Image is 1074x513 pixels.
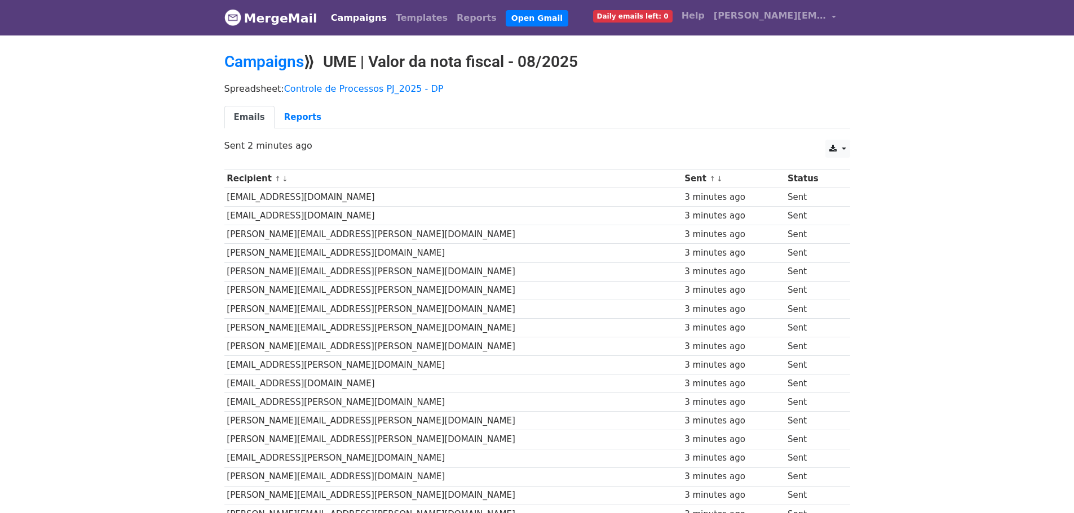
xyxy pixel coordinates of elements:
td: [EMAIL_ADDRESS][DOMAIN_NAME] [224,207,682,225]
th: Status [785,169,841,188]
a: Reports [452,7,501,29]
div: 3 minutes ago [684,191,782,204]
td: [PERSON_NAME][EMAIL_ADDRESS][PERSON_NAME][DOMAIN_NAME] [224,486,682,505]
span: [PERSON_NAME][EMAIL_ADDRESS][DOMAIN_NAME] [714,9,827,23]
a: ↓ [717,175,723,183]
td: [PERSON_NAME][EMAIL_ADDRESS][PERSON_NAME][DOMAIN_NAME] [224,225,682,244]
td: Sent [785,244,841,262]
div: 3 minutes ago [684,470,782,483]
td: Sent [785,188,841,207]
td: Sent [785,486,841,505]
td: Sent [785,207,841,225]
td: [PERSON_NAME][EMAIL_ADDRESS][PERSON_NAME][DOMAIN_NAME] [224,281,682,300]
td: Sent [785,262,841,281]
a: ↑ [709,175,715,183]
td: [EMAIL_ADDRESS][PERSON_NAME][DOMAIN_NAME] [224,356,682,374]
td: [PERSON_NAME][EMAIL_ADDRESS][PERSON_NAME][DOMAIN_NAME] [224,412,682,430]
div: 3 minutes ago [684,377,782,390]
div: 3 minutes ago [684,340,782,353]
span: Daily emails left: 0 [593,10,673,23]
div: 3 minutes ago [684,359,782,372]
p: Sent 2 minutes ago [224,140,850,151]
a: Emails [224,106,275,129]
a: Daily emails left: 0 [589,5,677,27]
div: 3 minutes ago [684,284,782,297]
a: Help [677,5,709,27]
td: [EMAIL_ADDRESS][PERSON_NAME][DOMAIN_NAME] [224,393,682,412]
th: Recipient [224,169,682,188]
td: Sent [785,393,841,412]
a: [PERSON_NAME][EMAIL_ADDRESS][DOMAIN_NAME] [709,5,841,31]
td: Sent [785,412,841,430]
a: Controle de Processos PJ_2025 - DP [284,83,444,94]
a: MergeMail [224,6,317,30]
td: Sent [785,374,841,393]
div: 3 minutes ago [684,396,782,409]
div: 3 minutes ago [684,265,782,278]
a: Campaigns [326,7,391,29]
td: Sent [785,356,841,374]
td: Sent [785,300,841,318]
td: Sent [785,281,841,300]
td: Sent [785,430,841,449]
a: ↓ [282,175,288,183]
td: Sent [785,337,841,355]
p: Spreadsheet: [224,83,850,95]
a: Open Gmail [506,10,568,26]
div: 3 minutes ago [684,322,782,334]
td: [PERSON_NAME][EMAIL_ADDRESS][PERSON_NAME][DOMAIN_NAME] [224,318,682,337]
td: [PERSON_NAME][EMAIL_ADDRESS][PERSON_NAME][DOMAIN_NAME] [224,337,682,355]
div: 3 minutes ago [684,303,782,316]
td: [EMAIL_ADDRESS][PERSON_NAME][DOMAIN_NAME] [224,449,682,467]
td: [PERSON_NAME][EMAIL_ADDRESS][PERSON_NAME][DOMAIN_NAME] [224,262,682,281]
td: [PERSON_NAME][EMAIL_ADDRESS][PERSON_NAME][DOMAIN_NAME] [224,300,682,318]
td: [EMAIL_ADDRESS][DOMAIN_NAME] [224,188,682,207]
div: 3 minutes ago [684,489,782,502]
div: 3 minutes ago [684,209,782,222]
div: 3 minutes ago [684,414,782,427]
div: 3 minutes ago [684,247,782,260]
td: [PERSON_NAME][EMAIL_ADDRESS][PERSON_NAME][DOMAIN_NAME] [224,430,682,449]
div: 3 minutes ago [684,433,782,446]
td: [PERSON_NAME][EMAIL_ADDRESS][DOMAIN_NAME] [224,244,682,262]
a: ↑ [275,175,281,183]
td: Sent [785,449,841,467]
th: Sent [682,169,785,188]
td: Sent [785,318,841,337]
td: Sent [785,225,841,244]
a: Campaigns [224,52,304,71]
td: Sent [785,467,841,486]
td: [EMAIL_ADDRESS][DOMAIN_NAME] [224,374,682,393]
img: MergeMail logo [224,9,241,26]
a: Templates [391,7,452,29]
a: Reports [275,106,331,129]
td: [PERSON_NAME][EMAIL_ADDRESS][DOMAIN_NAME] [224,467,682,486]
div: 3 minutes ago [684,452,782,465]
h2: ⟫ UME | Valor da nota fiscal - 08/2025 [224,52,850,72]
div: 3 minutes ago [684,228,782,241]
